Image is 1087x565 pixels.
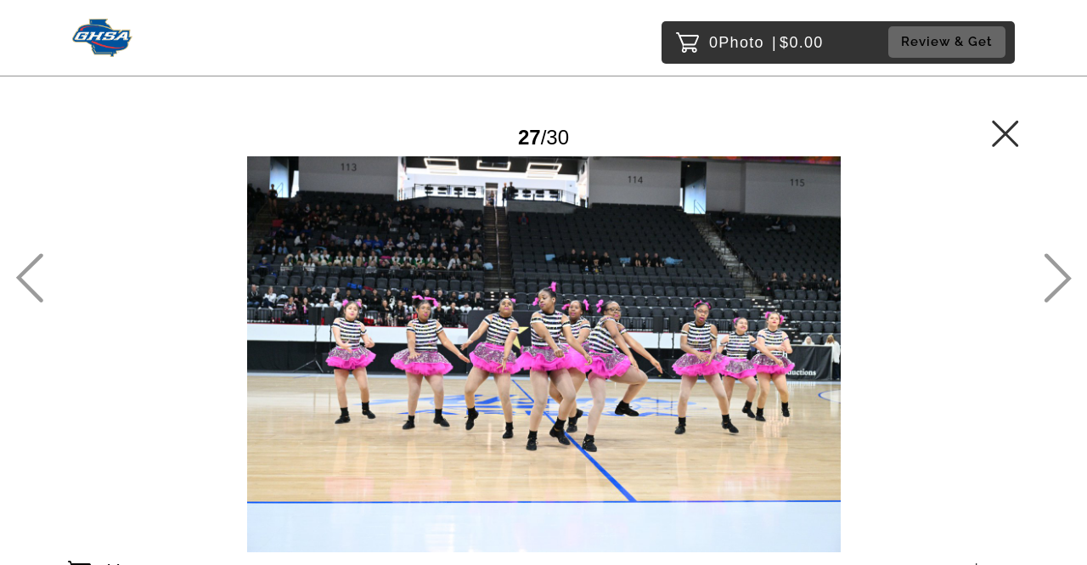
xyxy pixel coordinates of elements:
[518,119,569,155] div: /
[888,26,1005,58] button: Review & Get
[518,126,541,149] span: 27
[888,26,1011,58] a: Review & Get
[718,29,764,56] span: Photo
[709,29,824,56] p: 0 $0.00
[546,126,569,149] span: 30
[772,34,777,51] span: |
[72,19,132,57] img: Snapphound Logo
